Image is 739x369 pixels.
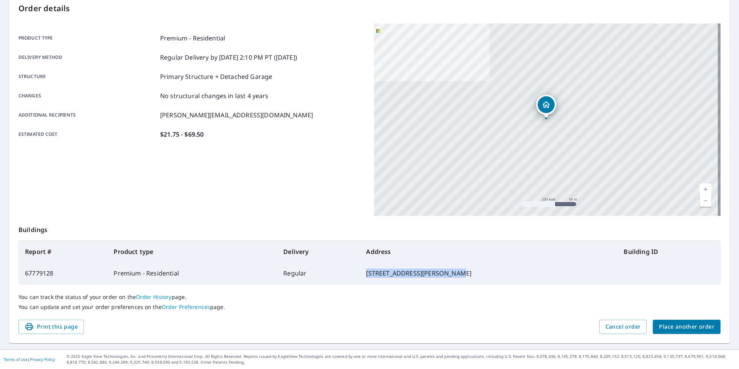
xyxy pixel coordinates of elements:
td: Premium - Residential [107,262,277,284]
p: Estimated cost [18,130,157,139]
button: Print this page [18,320,84,334]
a: Privacy Policy [30,357,55,362]
p: No structural changes in last 4 years [160,91,269,100]
th: Building ID [617,241,720,262]
span: Place another order [659,322,714,332]
p: You can track the status of your order on the page. [18,294,721,301]
button: Place another order [653,320,721,334]
a: Current Level 17, Zoom In [700,184,711,195]
td: Regular [277,262,360,284]
td: [STREET_ADDRESS][PERSON_NAME] [360,262,617,284]
span: Cancel order [605,322,641,332]
a: Terms of Use [4,357,28,362]
a: Current Level 17, Zoom Out [700,195,711,207]
td: 67779128 [19,262,107,284]
span: Print this page [25,322,78,332]
p: Premium - Residential [160,33,225,43]
p: © 2025 Eagle View Technologies, Inc. and Pictometry International Corp. All Rights Reserved. Repo... [67,354,735,365]
p: | [4,357,55,362]
p: [PERSON_NAME][EMAIL_ADDRESS][DOMAIN_NAME] [160,110,313,120]
p: You can update and set your order preferences on the page. [18,304,721,311]
p: Regular Delivery by [DATE] 2:10 PM PT ([DATE]) [160,53,297,62]
th: Delivery [277,241,360,262]
th: Address [360,241,617,262]
p: $21.75 - $69.50 [160,130,204,139]
p: Delivery method [18,53,157,62]
p: Product type [18,33,157,43]
th: Report # [19,241,107,262]
div: Dropped pin, building 1, Residential property, 283 Kossack St Kingston, PA 18704 [536,95,556,119]
th: Product type [107,241,277,262]
p: Primary Structure + Detached Garage [160,72,272,81]
button: Cancel order [599,320,647,334]
a: Order Preferences [162,303,210,311]
p: Structure [18,72,157,81]
p: Buildings [18,216,721,240]
p: Additional recipients [18,110,157,120]
p: Order details [18,3,721,14]
p: Changes [18,91,157,100]
a: Order History [136,293,172,301]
